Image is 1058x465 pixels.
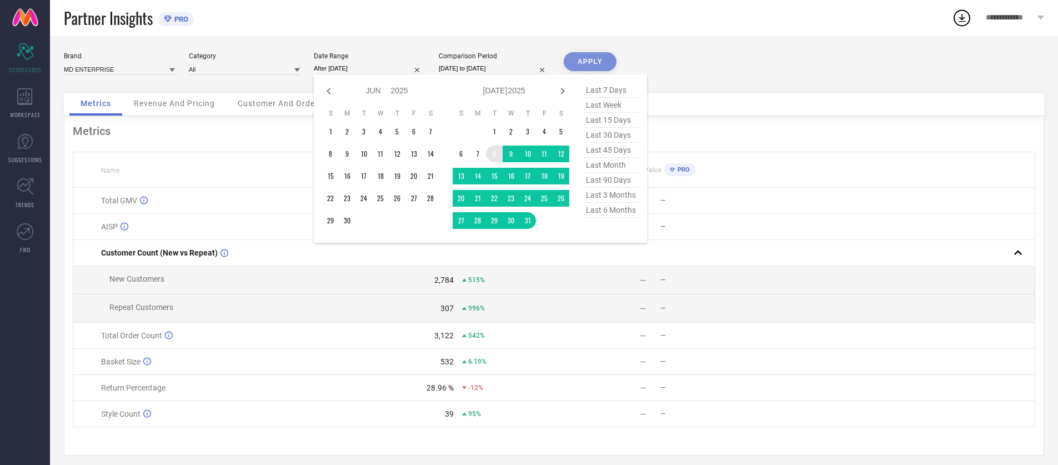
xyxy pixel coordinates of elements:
th: Saturday [422,109,439,118]
td: Thu Jul 10 2025 [519,146,536,162]
div: — [640,304,646,313]
th: Sunday [322,109,339,118]
th: Friday [536,109,553,118]
span: last 45 days [583,143,639,158]
div: Category [189,52,300,60]
span: — [660,223,665,231]
td: Tue Jul 29 2025 [486,212,503,229]
span: Total GMV [101,196,137,205]
div: 39 [445,409,454,418]
td: Thu Jul 03 2025 [519,123,536,140]
th: Wednesday [503,109,519,118]
td: Tue Jul 22 2025 [486,190,503,207]
span: 996% [468,304,485,312]
span: — [660,332,665,339]
span: — [660,197,665,204]
td: Wed Jul 09 2025 [503,146,519,162]
span: PRO [172,15,188,23]
input: Select date range [314,63,425,74]
th: Friday [405,109,422,118]
td: Tue Jun 10 2025 [355,146,372,162]
span: AISP [101,222,118,231]
td: Sun Jun 22 2025 [322,190,339,207]
span: WORKSPACE [10,111,41,119]
td: Thu Jul 17 2025 [519,168,536,184]
div: Open download list [952,8,972,28]
td: Wed Jun 25 2025 [372,190,389,207]
span: Customer And Orders [238,99,323,108]
td: Fri Jun 27 2025 [405,190,422,207]
td: Thu Jun 26 2025 [389,190,405,207]
td: Sat Jun 14 2025 [422,146,439,162]
td: Mon Jun 23 2025 [339,190,355,207]
td: Mon Jul 28 2025 [469,212,486,229]
span: 542% [468,332,485,339]
div: — [640,331,646,340]
span: Basket Size [101,357,141,366]
span: -12% [468,384,483,392]
td: Sat Jul 19 2025 [553,168,569,184]
div: Date Range [314,52,425,60]
td: Fri Jul 04 2025 [536,123,553,140]
td: Sat Jun 28 2025 [422,190,439,207]
span: New Customers [109,274,164,283]
span: — [660,384,665,392]
div: — [640,409,646,418]
span: Style Count [101,409,141,418]
span: last week [583,98,639,113]
td: Sun Jun 15 2025 [322,168,339,184]
span: TRENDS [16,201,34,209]
span: 515% [468,276,485,284]
td: Wed Jul 23 2025 [503,190,519,207]
td: Sat Jul 05 2025 [553,123,569,140]
span: — [660,276,665,284]
th: Thursday [519,109,536,118]
td: Tue Jun 17 2025 [355,168,372,184]
div: Next month [556,84,569,98]
td: Thu Jun 05 2025 [389,123,405,140]
th: Thursday [389,109,405,118]
th: Saturday [553,109,569,118]
div: — [640,276,646,284]
span: 95% [468,410,481,418]
td: Fri Jun 13 2025 [405,146,422,162]
div: Brand [64,52,175,60]
td: Tue Jul 08 2025 [486,146,503,162]
td: Sun Jul 27 2025 [453,212,469,229]
div: Comparison Period [439,52,550,60]
td: Sat Jul 12 2025 [553,146,569,162]
td: Fri Jun 06 2025 [405,123,422,140]
div: 307 [440,304,454,313]
div: 28.96 % [427,383,454,392]
td: Fri Jun 20 2025 [405,168,422,184]
th: Tuesday [355,109,372,118]
td: Sun Jun 29 2025 [322,212,339,229]
th: Tuesday [486,109,503,118]
td: Wed Jul 30 2025 [503,212,519,229]
div: 532 [440,357,454,366]
td: Mon Jun 16 2025 [339,168,355,184]
span: Partner Insights [64,7,153,29]
span: Customer Count (New vs Repeat) [101,248,218,257]
div: Metrics [73,124,1035,138]
span: Metrics [81,99,111,108]
td: Wed Jul 16 2025 [503,168,519,184]
div: — [640,357,646,366]
td: Mon Jun 02 2025 [339,123,355,140]
th: Wednesday [372,109,389,118]
td: Wed Jun 18 2025 [372,168,389,184]
span: Total Order Count [101,331,162,340]
td: Sat Jun 21 2025 [422,168,439,184]
div: 3,122 [434,331,454,340]
span: last 30 days [583,128,639,143]
td: Mon Jul 14 2025 [469,168,486,184]
td: Mon Jun 09 2025 [339,146,355,162]
td: Mon Jun 30 2025 [339,212,355,229]
td: Sun Jul 20 2025 [453,190,469,207]
span: last 6 months [583,203,639,218]
input: Select comparison period [439,63,550,74]
td: Wed Jun 04 2025 [372,123,389,140]
td: Sun Jun 08 2025 [322,146,339,162]
span: 6.19% [468,358,487,366]
span: Name [101,167,119,174]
